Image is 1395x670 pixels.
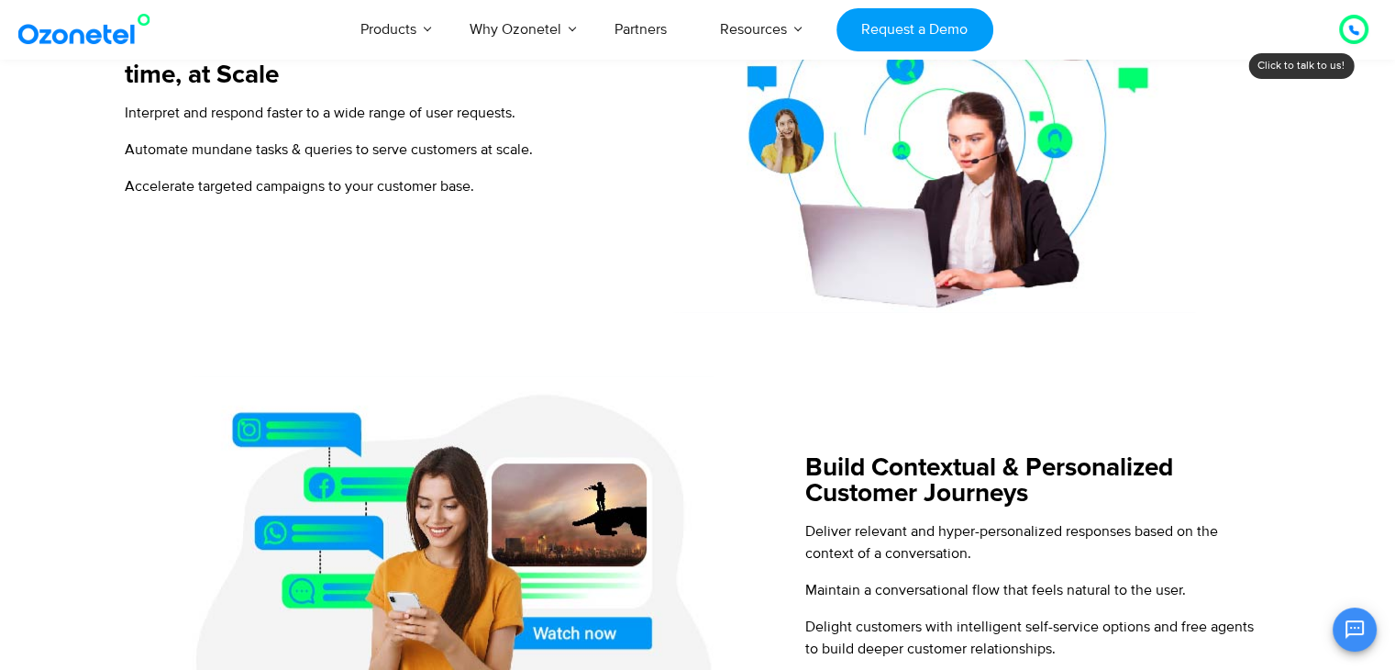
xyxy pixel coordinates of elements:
[125,104,515,122] span: Interpret and respond faster to a wide range of user requests.
[125,177,474,195] span: Accelerate targeted campaigns to your customer base.
[125,140,533,159] span: Automate mundane tasks & queries to serve customers at scale.
[805,581,1186,599] span: Maintain a conversational flow that feels natural to the user.
[805,618,1254,658] span: Delight customers with intelligent self-service options and free agents to build deeper customer ...
[836,8,993,51] a: Request a Demo
[1333,608,1377,652] button: Open chat
[805,455,1268,507] h5: Build Contextual & Personalized Customer Journeys
[125,37,588,88] h5: Handle Customer Interactions in Real-time, at Scale
[805,522,1218,563] span: Deliver relevant and hyper-personalized responses based on the context of a conversation.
